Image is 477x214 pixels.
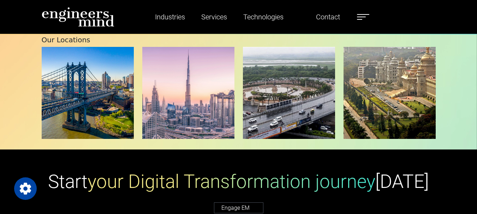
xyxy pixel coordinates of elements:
[152,9,188,25] a: Industries
[48,171,429,193] h1: Start [DATE]
[42,7,114,27] img: logo
[88,171,375,192] span: your Digital Transformation journey
[214,202,263,213] a: Engage EM
[243,47,335,139] img: gif
[42,36,436,44] h5: Our Locations
[313,9,343,25] a: Contact
[42,47,134,139] img: gif
[142,47,234,139] img: gif
[198,9,230,25] a: Services
[240,9,286,25] a: Technologies
[344,47,436,139] img: gif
